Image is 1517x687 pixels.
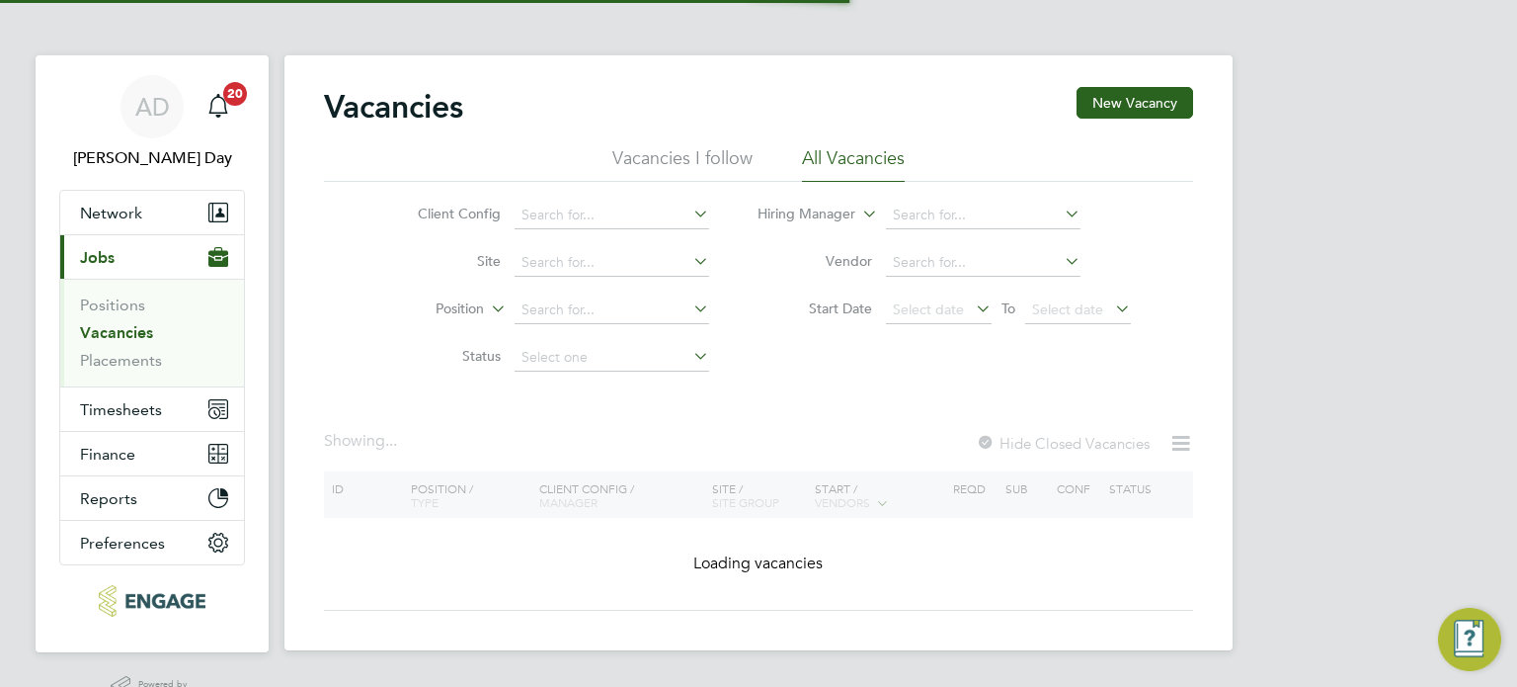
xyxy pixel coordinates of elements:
img: morganhunt-logo-retina.png [99,585,204,617]
li: All Vacancies [802,146,905,182]
a: Vacancies [80,323,153,342]
span: Select date [893,301,964,318]
label: Site [387,252,501,270]
span: ... [385,431,397,451]
label: Hide Closed Vacancies [976,434,1150,453]
div: Jobs [60,279,244,386]
a: Go to home page [59,585,245,617]
li: Vacancies I follow [612,146,753,182]
span: Reports [80,489,137,508]
button: Jobs [60,235,244,279]
span: Jobs [80,248,115,267]
input: Search for... [515,249,709,277]
label: Client Config [387,205,501,222]
label: Status [387,347,501,365]
input: Search for... [515,202,709,229]
input: Search for... [886,249,1080,277]
button: Preferences [60,521,244,564]
a: Positions [80,296,145,314]
button: Network [60,191,244,234]
span: Select date [1032,301,1103,318]
button: Timesheets [60,387,244,431]
input: Search for... [515,297,709,324]
span: Preferences [80,534,165,553]
button: New Vacancy [1077,87,1193,119]
button: Finance [60,432,244,475]
label: Vendor [758,252,872,270]
button: Engage Resource Center [1438,608,1501,671]
nav: Main navigation [36,55,269,652]
span: Timesheets [80,400,162,419]
div: Showing [324,431,401,452]
span: To [996,296,1021,321]
span: Network [80,204,142,222]
label: Hiring Manager [742,205,855,224]
span: Finance [80,445,135,464]
span: Amie Day [59,146,245,170]
input: Select one [515,344,709,372]
label: Position [370,300,484,319]
a: 20 [199,75,238,138]
span: AD [135,94,170,120]
a: Placements [80,351,162,370]
button: Reports [60,476,244,520]
span: 20 [223,82,247,106]
a: AD[PERSON_NAME] Day [59,75,245,170]
input: Search for... [886,202,1080,229]
label: Start Date [758,300,872,317]
h2: Vacancies [324,87,463,127]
